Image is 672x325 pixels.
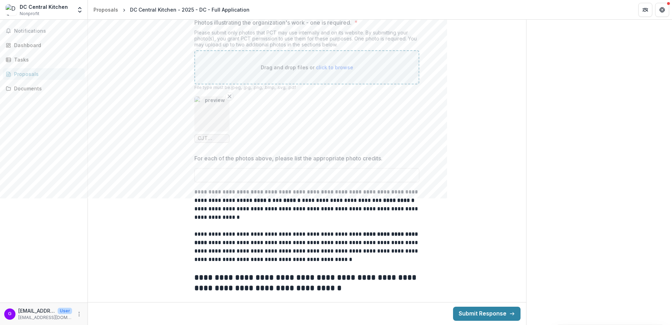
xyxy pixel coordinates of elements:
span: Notifications [14,28,82,34]
button: More [75,310,83,318]
div: Remove FilepreviewCJT Graduation.jpg [194,96,230,143]
p: File type must be .jpeg, .jpg, .png, .bmp, .svg, .pdf [194,84,419,91]
a: Tasks [3,54,85,65]
a: Proposals [91,5,121,15]
p: For each of the photos above, please list the appropriate photo credits. [194,154,382,162]
button: Submit Response [453,307,521,321]
p: Drag and drop files or [261,64,353,71]
div: Tasks [14,56,79,63]
div: Proposals [14,70,79,78]
button: Get Help [655,3,669,17]
p: Photos illustrating the organization's work - one is required. [194,18,351,27]
span: CJT Graduation.jpg [198,135,226,141]
p: [EMAIL_ADDRESS][DOMAIN_NAME] [18,307,55,314]
p: [EMAIL_ADDRESS][DOMAIN_NAME] [18,314,72,321]
div: Dashboard [14,42,79,49]
div: Please submit only photos that PCT may use internally and on its website. By submitting your phot... [194,30,419,50]
span: click to browse [316,64,353,70]
img: preview [194,96,230,132]
div: Proposals [93,6,118,13]
button: Partners [638,3,652,17]
button: Notifications [3,25,85,37]
a: Documents [3,83,85,94]
div: grants@dccentralkitchen.org [8,312,12,316]
a: Proposals [3,68,85,80]
nav: breadcrumb [91,5,252,15]
div: DC Central Kitchen [20,3,68,11]
a: Dashboard [3,39,85,51]
button: Remove File [225,92,234,101]
img: DC Central Kitchen [6,4,17,15]
div: DC Central Kitchen - 2025 - DC - Full Application [130,6,250,13]
span: Nonprofit [20,11,39,17]
div: Documents [14,85,79,92]
p: User [58,308,72,314]
button: Open entity switcher [75,3,85,17]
